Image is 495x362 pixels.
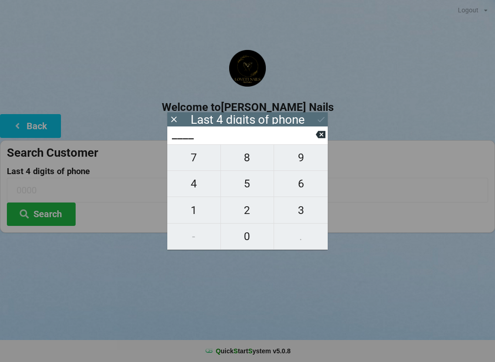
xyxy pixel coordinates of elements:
[274,148,328,167] span: 9
[274,171,328,197] button: 6
[167,171,221,197] button: 4
[167,148,220,167] span: 7
[221,224,275,250] button: 0
[221,174,274,193] span: 5
[167,174,220,193] span: 4
[167,144,221,171] button: 7
[221,227,274,246] span: 0
[274,197,328,223] button: 3
[221,197,275,223] button: 2
[274,144,328,171] button: 9
[221,144,275,171] button: 8
[274,201,328,220] span: 3
[221,148,274,167] span: 8
[221,171,275,197] button: 5
[167,201,220,220] span: 1
[274,174,328,193] span: 6
[167,197,221,223] button: 1
[191,115,305,124] div: Last 4 digits of phone
[221,201,274,220] span: 2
